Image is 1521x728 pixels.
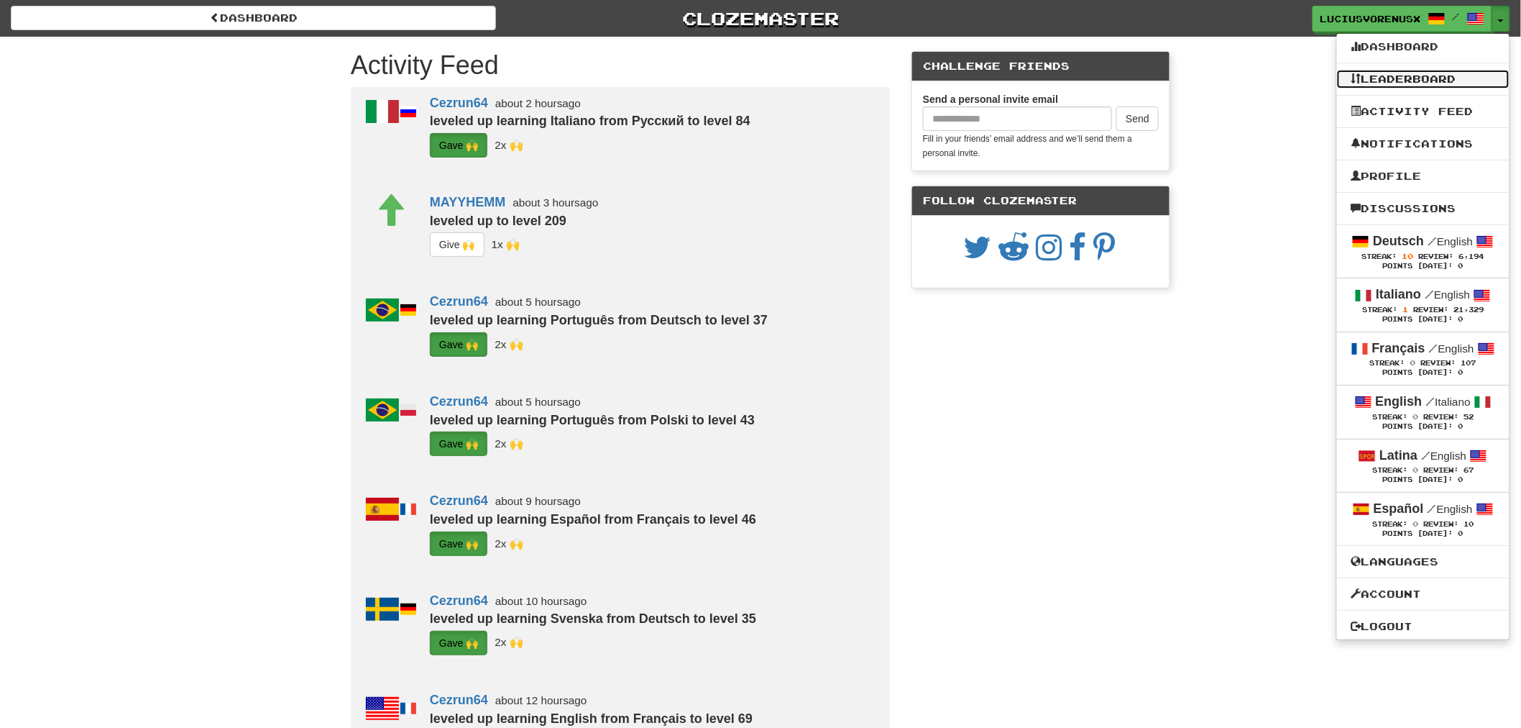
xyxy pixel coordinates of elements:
small: about 3 hours ago [513,196,598,209]
strong: Italiano [1376,287,1421,301]
a: Dashboard [1337,37,1509,56]
button: Gave 🙌 [430,631,487,655]
span: Streak: [1370,359,1405,367]
span: LuciusVorenusX [1320,12,1421,25]
span: 52 [1463,413,1474,421]
small: English [1425,288,1470,301]
small: Fill in your friends’ email address and we’ll send them a personal invite. [923,134,1132,158]
a: Logout [1337,617,1509,636]
span: 0 [1412,412,1418,421]
span: Streak: [1372,413,1407,421]
a: Leaderboard [1337,70,1509,88]
span: / [1428,235,1437,247]
div: Challenge Friends [912,52,1170,81]
strong: Español [1374,501,1424,516]
span: / [1429,342,1438,355]
div: Follow Clozemaster [912,186,1170,216]
strong: Deutsch [1373,234,1424,248]
strong: English [1376,394,1423,409]
span: Review: [1421,359,1456,367]
span: Review: [1423,466,1458,474]
small: LuciusVorenusX<br />CharmingTigress [495,437,523,450]
a: Français /English Streak: 0 Review: 107 Points [DATE]: 0 [1337,332,1509,385]
div: Points [DATE]: 0 [1351,422,1495,432]
strong: leveled up learning Italiano from Русский to level 84 [430,114,750,128]
small: about 10 hours ago [495,595,587,607]
a: Cezrun64 [430,693,488,707]
a: Activity Feed [1337,102,1509,121]
small: about 2 hours ago [495,97,581,109]
a: Cezrun64 [430,394,488,409]
button: Gave 🙌 [430,332,487,357]
div: Points [DATE]: 0 [1351,262,1495,271]
strong: leveled up to level 209 [430,214,566,228]
small: about 5 hours ago [495,396,581,408]
small: English [1428,503,1473,515]
small: CharmingTigress<br />LuciusVorenusX [495,537,523,549]
small: LuciusVorenusX<br />CharmingTigress [495,139,523,151]
a: Cezrun64 [430,493,488,508]
span: / [1428,502,1437,515]
a: Notifications [1337,135,1509,153]
span: Review: [1413,306,1448,314]
button: Send [1116,106,1159,131]
strong: Français [1372,341,1425,355]
span: / [1421,449,1430,462]
strong: leveled up learning Português from Deutsch to level 37 [430,313,768,327]
button: Gave 🙌 [430,532,487,556]
span: 107 [1461,359,1476,367]
span: 67 [1463,466,1474,474]
strong: leveled up learning Svenska from Deutsch to level 35 [430,611,756,626]
a: Discussions [1337,199,1509,218]
strong: Latina [1379,448,1417,463]
a: Cezrun64 [430,294,488,309]
span: Streak: [1372,520,1407,528]
a: Italiano /English Streak: 1 Review: 21,329 Points [DATE]: 0 [1337,278,1509,331]
span: 0 [1412,519,1418,528]
a: Clozemaster [518,6,1003,31]
div: Points [DATE]: 0 [1351,529,1495,539]
span: Review: [1423,413,1458,421]
small: about 5 hours ago [495,296,581,308]
span: / [1426,395,1435,408]
span: 6,194 [1459,252,1484,260]
span: Streak: [1372,466,1407,474]
span: Streak: [1362,306,1397,314]
a: Account [1337,585,1509,604]
small: about 9 hours ago [495,495,581,507]
small: English [1428,235,1473,247]
a: Cezrun64 [430,593,488,608]
div: Points [DATE]: 0 [1351,315,1495,324]
a: Cezrun64 [430,96,488,110]
button: Gave 🙌 [430,432,487,456]
small: English [1429,342,1474,355]
small: LuciusVorenusX<br />CharmingTigress [495,338,523,350]
small: CharmingTigress [492,238,520,250]
span: 21,329 [1453,306,1484,314]
span: Review: [1419,252,1454,260]
a: Languages [1337,552,1509,571]
span: Review: [1423,520,1458,528]
span: 10 [1402,252,1414,260]
a: LuciusVorenusX / [1313,6,1492,32]
a: Latina /English Streak: 0 Review: 67 Points [DATE]: 0 [1337,440,1509,492]
button: Gave 🙌 [430,133,487,158]
small: CharmingTigress<br />LuciusVorenusX [495,637,523,649]
div: Points [DATE]: 0 [1351,476,1495,485]
small: English [1421,450,1466,462]
small: about 12 hours ago [495,694,587,706]
a: Español /English Streak: 0 Review: 10 Points [DATE]: 0 [1337,493,1509,545]
a: English /Italiano Streak: 0 Review: 52 Points [DATE]: 0 [1337,386,1509,438]
a: Dashboard [11,6,496,30]
strong: leveled up learning Español from Français to level 46 [430,512,756,527]
span: 1 [1402,305,1408,314]
span: Streak: [1362,252,1397,260]
div: Points [DATE]: 0 [1351,368,1495,378]
a: Deutsch /English Streak: 10 Review: 6,194 Points [DATE]: 0 [1337,225,1509,278]
strong: leveled up learning Português from Polski to level 43 [430,413,755,427]
span: / [1453,12,1460,22]
a: Profile [1337,167,1509,186]
h1: Activity Feed [351,51,890,80]
span: 0 [1410,358,1416,367]
strong: leveled up learning English from Français to level 69 [430,711,753,726]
